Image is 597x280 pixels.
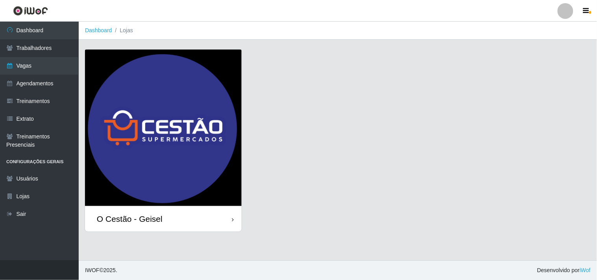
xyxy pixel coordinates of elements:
[112,26,133,35] li: Lojas
[85,50,242,206] img: cardImg
[13,6,48,16] img: CoreUI Logo
[85,266,117,274] span: © 2025 .
[580,267,591,273] a: iWof
[79,22,597,40] nav: breadcrumb
[85,267,100,273] span: IWOF
[97,214,163,224] div: O Cestão - Geisel
[85,27,112,33] a: Dashboard
[537,266,591,274] span: Desenvolvido por
[85,50,242,232] a: O Cestão - Geisel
